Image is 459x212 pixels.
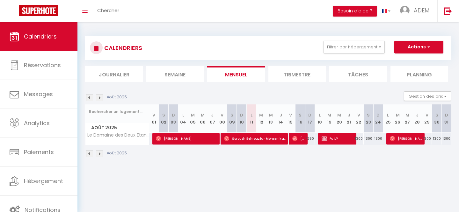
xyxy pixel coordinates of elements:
abbr: V [152,112,155,118]
abbr: M [327,112,331,118]
abbr: S [299,112,302,118]
iframe: LiveChat chat widget [432,185,459,212]
abbr: M [337,112,341,118]
th: 03 [169,104,178,133]
abbr: S [435,112,438,118]
th: 02 [159,104,169,133]
span: Paiements [24,148,54,156]
abbr: D [445,112,448,118]
th: 21 [344,104,354,133]
div: 1250 [305,133,315,145]
abbr: L [387,112,389,118]
th: 07 [208,104,217,133]
span: Chercher [97,7,119,14]
img: logout [444,7,452,15]
span: [PERSON_NAME] New [390,132,423,145]
img: ... [400,6,410,15]
th: 28 [412,104,422,133]
span: Messages [24,90,53,98]
li: Mensuel [207,66,265,82]
th: 13 [266,104,276,133]
th: 26 [393,104,403,133]
abbr: J [348,112,350,118]
th: 04 [178,104,188,133]
abbr: D [240,112,243,118]
input: Rechercher un logement... [89,106,145,117]
th: 08 [217,104,227,133]
th: 12 [256,104,266,133]
th: 30 [432,104,442,133]
div: 1300 [432,133,442,145]
p: Août 2025 [107,94,127,100]
th: 18 [315,104,325,133]
abbr: S [230,112,233,118]
th: 20 [334,104,344,133]
th: 14 [276,104,286,133]
abbr: M [191,112,195,118]
th: 06 [198,104,208,133]
th: 29 [422,104,432,133]
button: Besoin d'aide ? [333,6,377,17]
abbr: V [426,112,428,118]
abbr: J [280,112,282,118]
abbr: D [308,112,311,118]
abbr: L [251,112,252,118]
button: Gestion des prix [404,91,451,101]
span: Août 2025 [85,123,149,132]
th: 24 [373,104,383,133]
th: 11 [246,104,256,133]
div: 1300 [373,133,383,145]
li: Tâches [329,66,387,82]
button: Filtrer par hébergement [324,41,385,53]
div: 1300 [364,133,374,145]
abbr: V [221,112,223,118]
abbr: D [376,112,380,118]
abbr: S [367,112,370,118]
th: 05 [188,104,198,133]
th: 15 [286,104,295,133]
th: 17 [305,104,315,133]
abbr: M [405,112,409,118]
abbr: J [211,112,214,118]
abbr: V [289,112,292,118]
abbr: M [396,112,400,118]
li: Trimestre [268,66,326,82]
button: Actions [394,41,443,53]
th: 16 [295,104,305,133]
abbr: M [201,112,205,118]
span: Soroush Behrouzfar Mohsenikabir [224,132,287,145]
div: 1300 [354,133,364,145]
abbr: J [416,112,419,118]
th: 10 [237,104,247,133]
th: 09 [227,104,237,133]
span: Analytics [24,119,50,127]
abbr: M [259,112,263,118]
abbr: L [319,112,321,118]
li: Planning [390,66,448,82]
th: 22 [354,104,364,133]
span: [PERSON_NAME] [292,132,305,145]
th: 01 [149,104,159,133]
h3: CALENDRIERS [103,41,142,55]
p: Août 2025 [107,150,127,156]
span: Le Domaine des Deux Etangs - Collection Idylliq [86,133,150,138]
div: 1300 [422,133,432,145]
abbr: D [172,112,175,118]
th: 23 [364,104,374,133]
abbr: V [357,112,360,118]
abbr: S [162,112,165,118]
span: ADEM [414,6,429,14]
li: Semaine [146,66,204,82]
abbr: L [182,112,184,118]
span: Fu LY [322,132,354,145]
th: 25 [383,104,393,133]
span: [PERSON_NAME] [156,132,218,145]
th: 27 [403,104,412,133]
th: 19 [324,104,334,133]
li: Journalier [85,66,143,82]
span: Calendriers [24,32,57,40]
div: 1300 [441,133,451,145]
abbr: M [269,112,273,118]
th: 31 [441,104,451,133]
img: Super Booking [19,5,58,16]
